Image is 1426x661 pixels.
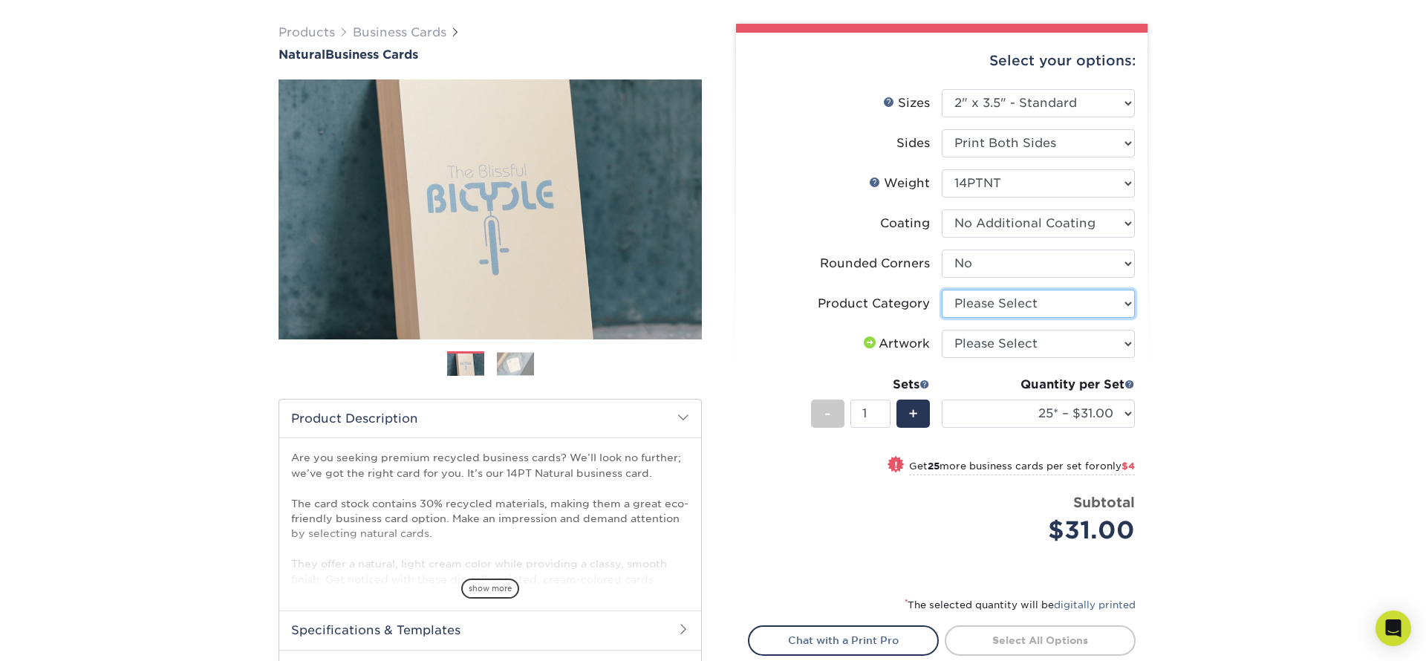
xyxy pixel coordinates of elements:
div: Sizes [883,94,930,112]
div: Weight [869,175,930,192]
h1: Business Cards [279,48,702,62]
div: Open Intercom Messenger [1375,610,1411,646]
a: digitally printed [1054,599,1136,610]
img: Business Cards 02 [497,352,534,375]
div: Rounded Corners [820,255,930,273]
div: Quantity per Set [942,376,1135,394]
div: Product Category [818,295,930,313]
strong: Subtotal [1073,494,1135,510]
span: show more [461,579,519,599]
span: Natural [279,48,325,62]
span: + [908,403,918,425]
h2: Specifications & Templates [279,610,701,649]
div: Coating [880,215,930,232]
strong: 25 [928,460,940,472]
div: Sides [896,134,930,152]
div: Sets [811,376,930,394]
span: - [824,403,831,425]
a: Business Cards [353,25,446,39]
img: Business Cards 01 [447,346,484,383]
iframe: Google Customer Reviews [4,616,126,656]
span: only [1100,460,1135,472]
small: Get more business cards per set for [909,460,1135,475]
small: The selected quantity will be [905,599,1136,610]
a: Select All Options [945,625,1136,655]
a: NaturalBusiness Cards [279,48,702,62]
a: Products [279,25,335,39]
span: $4 [1121,460,1135,472]
div: $31.00 [953,512,1135,548]
h2: Product Description [279,400,701,437]
div: Artwork [861,335,930,353]
div: Select your options: [748,33,1136,89]
a: Chat with a Print Pro [748,625,939,655]
span: ! [894,458,898,473]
